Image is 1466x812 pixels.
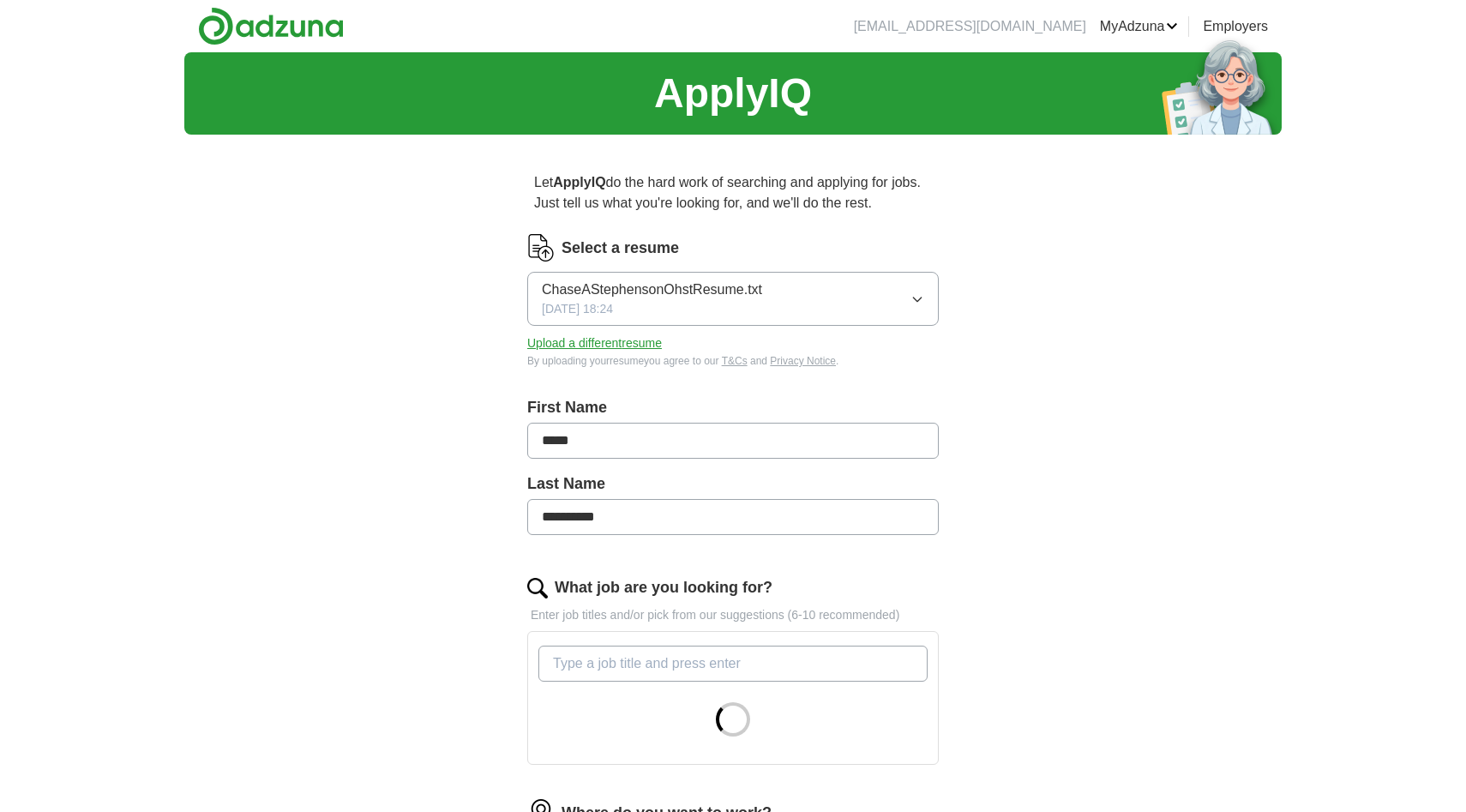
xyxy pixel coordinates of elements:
[1100,16,1179,37] a: MyAdzuna
[542,280,762,300] span: ChaseAStephensonOhstResume.txt
[542,300,613,318] span: [DATE] 18:24
[527,578,548,598] img: search.png
[527,606,939,624] p: Enter job titles and/or pick from our suggestions (6-10 recommended)
[198,7,344,45] img: Adzuna logo
[854,16,1086,37] li: [EMAIL_ADDRESS][DOMAIN_NAME]
[654,63,812,124] h1: ApplyIQ
[527,334,662,352] button: Upload a differentresume
[527,272,939,326] button: ChaseAStephensonOhstResume.txt[DATE] 18:24
[538,646,928,682] input: Type a job title and press enter
[770,355,836,367] a: Privacy Notice
[553,175,605,189] strong: ApplyIQ
[527,234,555,262] img: CV Icon
[527,165,939,220] p: Let do the hard work of searching and applying for jobs. Just tell us what you're looking for, an...
[527,353,939,369] div: By uploading your resume you agree to our and .
[1203,16,1268,37] a: Employers
[555,576,772,599] label: What job are you looking for?
[527,396,939,419] label: First Name
[722,355,748,367] a: T&Cs
[562,237,679,260] label: Select a resume
[527,472,939,496] label: Last Name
